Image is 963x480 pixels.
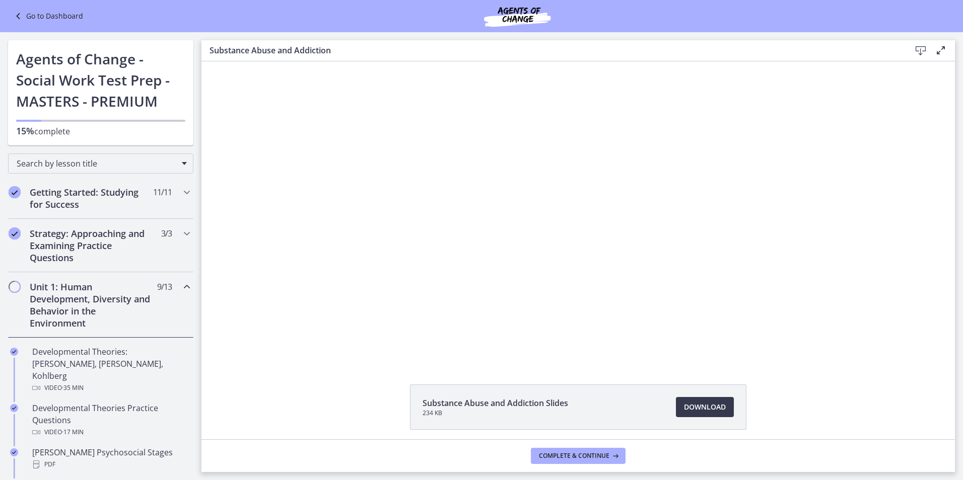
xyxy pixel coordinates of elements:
[9,186,21,198] i: Completed
[62,382,84,394] span: · 35 min
[32,402,189,438] div: Developmental Theories Practice Questions
[16,48,185,112] h1: Agents of Change - Social Work Test Prep - MASTERS - PREMIUM
[16,125,34,137] span: 15%
[423,397,568,409] span: Substance Abuse and Addiction Slides
[32,346,189,394] div: Developmental Theories: [PERSON_NAME], [PERSON_NAME], Kohlberg
[32,382,189,394] div: Video
[423,409,568,417] span: 234 KB
[201,61,955,361] iframe: Video Lesson
[30,186,153,210] h2: Getting Started: Studying for Success
[16,125,185,137] p: complete
[531,448,626,464] button: Complete & continue
[8,153,193,174] div: Search by lesson title
[62,426,84,438] span: · 17 min
[32,446,189,470] div: [PERSON_NAME] Psychosocial Stages
[9,227,21,239] i: Completed
[30,281,153,329] h2: Unit 1: Human Development, Diversity and Behavior in the Environment
[210,44,895,56] h3: Substance Abuse and Addiction
[10,348,18,356] i: Completed
[32,458,189,470] div: PDF
[153,186,172,198] span: 11 / 11
[17,158,177,169] span: Search by lesson title
[684,401,726,413] span: Download
[10,448,18,456] i: Completed
[157,281,172,293] span: 9 / 13
[32,426,189,438] div: Video
[676,397,734,417] a: Download
[10,404,18,412] i: Completed
[30,227,153,264] h2: Strategy: Approaching and Examining Practice Questions
[161,227,172,239] span: 3 / 3
[12,10,83,22] a: Go to Dashboard
[539,452,609,460] span: Complete & continue
[457,4,578,28] img: Agents of Change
